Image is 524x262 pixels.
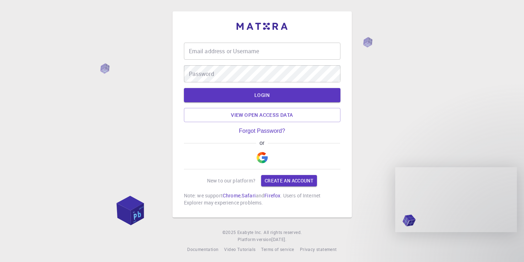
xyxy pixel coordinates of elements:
a: [DATE]. [271,236,286,243]
a: Exabyte Inc. [237,229,262,236]
p: New to our platform? [207,177,255,184]
span: © 2025 [222,229,237,236]
a: Forgot Password? [239,128,285,134]
a: Documentation [187,246,218,253]
a: View open access data [184,108,340,122]
span: Terms of service [261,246,294,252]
span: or [256,140,268,146]
p: Note: we support , and . Users of Internet Explorer may experience problems. [184,192,340,206]
a: Create an account [261,175,317,186]
span: All rights reserved. [264,229,302,236]
span: Documentation [187,246,218,252]
iframe: Intercom live chat message [395,167,517,232]
span: [DATE] . [271,236,286,242]
span: Video Tutorials [224,246,255,252]
span: Exabyte Inc. [237,229,262,235]
a: Chrome [223,192,240,199]
button: LOGIN [184,88,340,102]
a: Firefox [264,192,280,199]
img: Google [256,152,268,163]
a: Video Tutorials [224,246,255,253]
span: Platform version [238,236,271,243]
a: Safari [242,192,256,199]
iframe: Intercom live chat [500,238,517,255]
a: Privacy statement [300,246,337,253]
span: Privacy statement [300,246,337,252]
a: Terms of service [261,246,294,253]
